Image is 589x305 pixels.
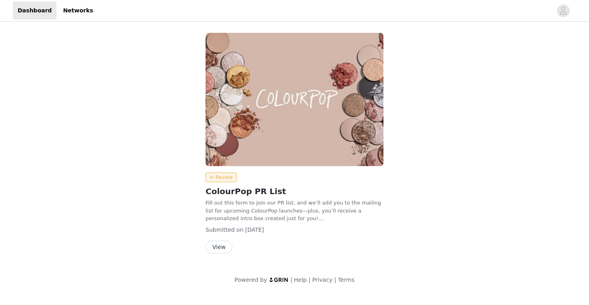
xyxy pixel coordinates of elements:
span: | [290,277,292,283]
div: avatar [559,4,567,17]
a: Terms [338,277,354,283]
img: ColourPop Cosmetics [206,33,383,166]
a: Networks [58,2,98,20]
span: | [334,277,336,283]
a: Help [294,277,307,283]
img: logo [269,277,289,282]
a: Dashboard [13,2,56,20]
span: Powered by [234,277,267,283]
p: Fill out this form to join our PR list, and we’ll add you to the mailing list for upcoming Colour... [206,199,383,223]
h2: ColourPop PR List [206,185,383,197]
span: [DATE] [245,227,264,233]
span: Submitted on [206,227,244,233]
span: In Review [206,173,237,182]
a: View [206,244,232,250]
a: Privacy [312,277,333,283]
button: View [206,241,232,253]
span: | [309,277,311,283]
